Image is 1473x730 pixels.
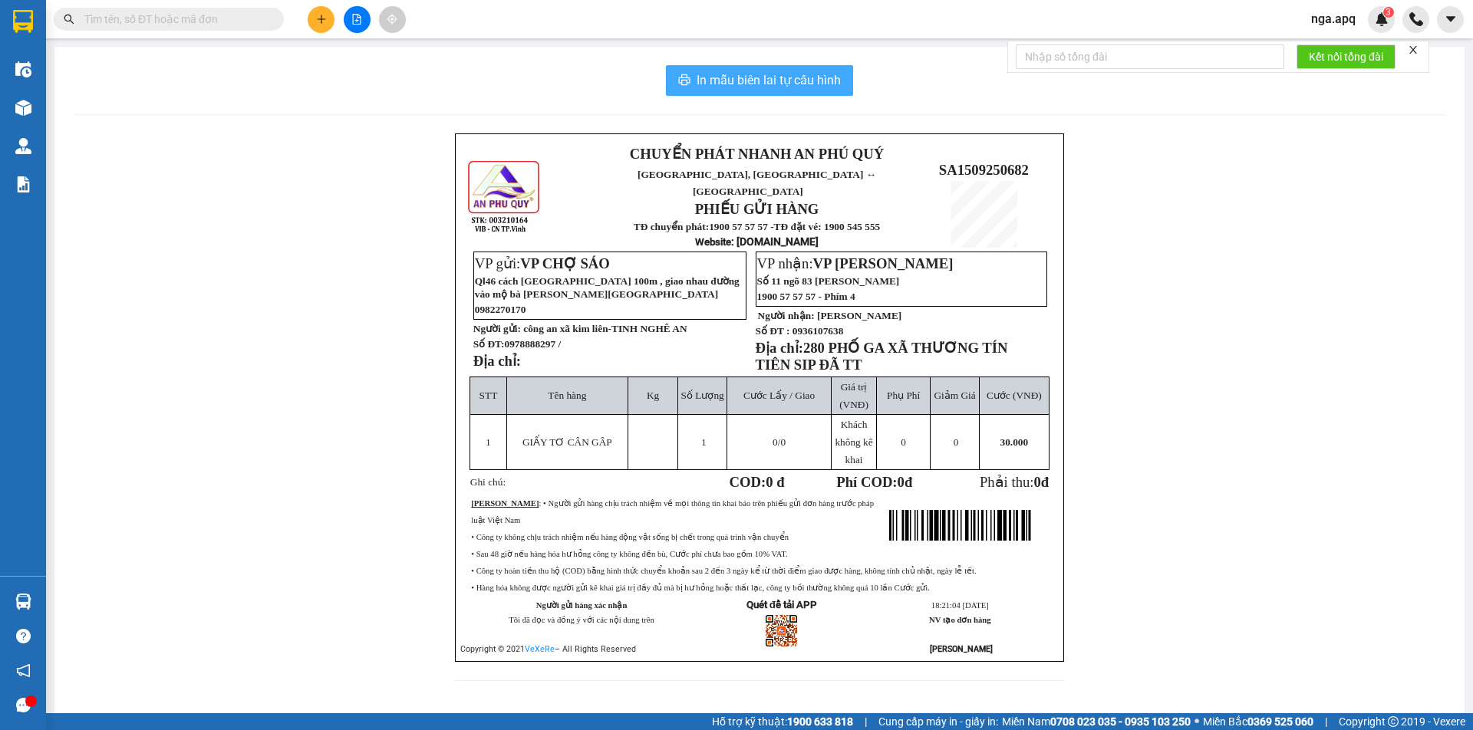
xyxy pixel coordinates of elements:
span: Copyright © 2021 – All Rights Reserved [460,644,636,654]
span: 0 [1033,474,1040,490]
span: question-circle [16,629,31,643]
span: notification [16,663,31,678]
span: [PERSON_NAME] [817,310,901,321]
span: Hỗ trợ kỹ thuật: [712,713,853,730]
strong: Phí COD: đ [836,474,912,490]
span: VP CHỢ SÁO [520,255,610,271]
img: logo [466,159,542,235]
span: copyright [1388,716,1399,727]
span: VP gửi: [475,255,610,271]
span: 30.000 [1000,436,1029,448]
a: VeXeRe [525,644,555,654]
img: warehouse-icon [15,594,31,610]
span: Ghi chú: [470,476,506,488]
button: aim [379,6,406,33]
span: 0 [954,436,959,448]
span: Kg [647,390,659,401]
img: warehouse-icon [15,61,31,77]
strong: Người gửi: [473,323,521,334]
span: Miền Bắc [1203,713,1313,730]
strong: [PERSON_NAME] [471,499,539,508]
span: In mẫu biên lai tự cấu hình [697,71,841,90]
img: icon-new-feature [1375,12,1389,26]
strong: CHUYỂN PHÁT NHANH AN PHÚ QUÝ [630,146,884,162]
img: solution-icon [15,176,31,192]
button: plus [308,6,334,33]
span: VP [PERSON_NAME] [813,255,954,271]
span: Cước (VNĐ) [987,390,1042,401]
span: | [1325,713,1327,730]
strong: TĐ đặt vé: 1900 545 555 [774,221,881,232]
span: message [16,698,31,712]
span: 1 [701,436,707,448]
span: Giảm Giá [934,390,975,401]
strong: 1900 633 818 [787,715,853,728]
span: printer [678,74,690,88]
span: file-add [351,14,362,25]
button: file-add [344,6,371,33]
span: Số 11 ngõ 83 [PERSON_NAME] [757,275,900,287]
strong: Người gửi hàng xác nhận [536,601,628,610]
strong: COD: [730,474,785,490]
strong: PHIẾU GỬI HÀNG [695,201,819,217]
span: SA1509250682 [939,162,1029,178]
span: Cước Lấy / Giao [743,390,815,401]
span: Khách không kê khai [835,419,872,465]
span: 0982270170 [475,304,526,315]
span: ⚪️ [1195,718,1199,725]
img: warehouse-icon [15,138,31,154]
span: Phụ Phí [887,390,920,401]
span: : • Người gửi hàng chịu trách nhiệm về mọi thông tin khai báo trên phiếu gửi đơn hàng trước pháp ... [471,499,874,524]
span: [GEOGRAPHIC_DATA], [GEOGRAPHIC_DATA] ↔ [GEOGRAPHIC_DATA] [36,65,150,117]
input: Tìm tên, số ĐT hoặc mã đơn [84,11,265,28]
strong: TĐ chuyển phát: [634,221,709,232]
span: Ql46 cách [GEOGRAPHIC_DATA] 100m , giao nhau đường vào mộ bà [PERSON_NAME][GEOGRAPHIC_DATA] [475,275,740,300]
span: 0 [773,436,778,448]
span: Số Lượng [681,390,724,401]
span: GIẤY TƠ CÂN GÂP [522,436,612,448]
span: 0 [901,436,906,448]
span: 280 PHỐ GA XÃ THƯƠNG TÍN TIÊN SIP ĐÃ TT [756,340,1008,373]
span: Giá trị (VNĐ) [839,381,868,410]
sup: 3 [1383,7,1394,18]
span: STT [479,390,498,401]
span: [GEOGRAPHIC_DATA], [GEOGRAPHIC_DATA] ↔ [GEOGRAPHIC_DATA] [638,169,876,197]
img: logo [8,83,32,159]
span: | [865,713,867,730]
span: 0 [898,474,905,490]
span: 0936107638 [793,325,844,337]
img: phone-icon [1409,12,1423,26]
strong: Địa chỉ: [756,340,803,356]
strong: : [DOMAIN_NAME] [695,235,819,248]
span: • Công ty hoàn tiền thu hộ (COD) bằng hình thức chuyển khoản sau 2 đến 3 ngày kể từ thời điểm gia... [471,567,976,575]
span: 18:21:04 [DATE] [931,601,989,610]
strong: 0369 525 060 [1247,715,1313,728]
span: 1 [486,436,491,448]
strong: 1900 57 57 57 - [709,221,773,232]
strong: NV tạo đơn hàng [929,616,990,624]
span: đ [1041,474,1049,490]
button: Kết nối tổng đài [1297,44,1396,69]
strong: Địa chỉ: [473,353,521,369]
span: aim [387,14,397,25]
span: VP nhận: [757,255,954,271]
strong: 0708 023 035 - 0935 103 250 [1050,715,1191,728]
strong: [PERSON_NAME] [930,644,993,654]
span: • Công ty không chịu trách nhiệm nếu hàng động vật sống bị chết trong quá trình vận chuyển [471,533,789,541]
img: warehouse-icon [15,100,31,116]
span: Miền Nam [1002,713,1191,730]
span: close [1408,44,1419,55]
span: Kết nối tổng đài [1309,48,1383,65]
strong: Số ĐT: [473,338,561,350]
button: printerIn mẫu biên lai tự cấu hình [666,65,853,96]
span: 1900 57 57 57 - Phím 4 [757,291,855,302]
span: nga.apq [1299,9,1368,28]
img: logo-vxr [13,10,33,33]
span: 3 [1386,7,1391,18]
input: Nhập số tổng đài [1016,44,1284,69]
span: /0 [773,436,786,448]
span: Tên hàng [548,390,586,401]
strong: CHUYỂN PHÁT NHANH AN PHÚ QUÝ [38,12,149,62]
strong: Người nhận: [758,310,815,321]
strong: Số ĐT : [756,325,790,337]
